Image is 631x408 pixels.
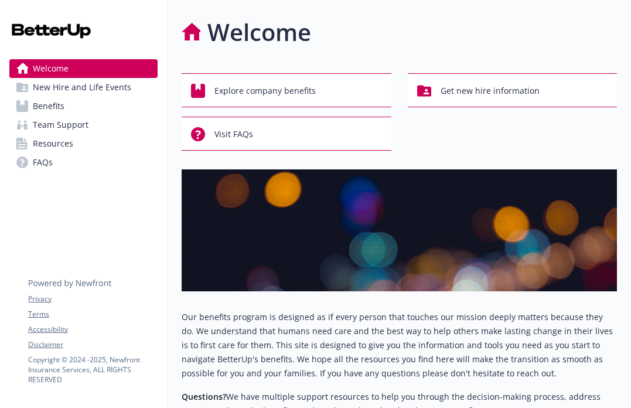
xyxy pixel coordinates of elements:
[9,78,158,97] a: New Hire and Life Events
[9,153,158,172] a: FAQs
[33,78,131,97] span: New Hire and Life Events
[33,97,64,115] span: Benefits
[33,115,88,134] span: Team Support
[182,169,617,291] img: overview page banner
[9,59,158,78] a: Welcome
[9,97,158,115] a: Benefits
[408,73,618,107] button: Get new hire information
[28,355,157,385] p: Copyright © 2024 - 2025 , Newfront Insurance Services, ALL RIGHTS RESERVED
[214,123,253,145] span: Visit FAQs
[33,153,53,172] span: FAQs
[207,15,311,50] h1: Welcome
[182,73,391,107] button: Explore company benefits
[182,117,391,151] button: Visit FAQs
[28,339,157,350] a: Disclaimer
[182,391,226,402] strong: Questions?
[441,80,540,102] span: Get new hire information
[33,59,69,78] span: Welcome
[33,134,73,153] span: Resources
[28,309,157,319] a: Terms
[9,115,158,134] a: Team Support
[28,294,157,304] a: Privacy
[182,310,617,380] p: Our benefits program is designed as if every person that touches our mission deeply matters becau...
[214,80,316,102] span: Explore company benefits
[28,324,157,335] a: Accessibility
[9,134,158,153] a: Resources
